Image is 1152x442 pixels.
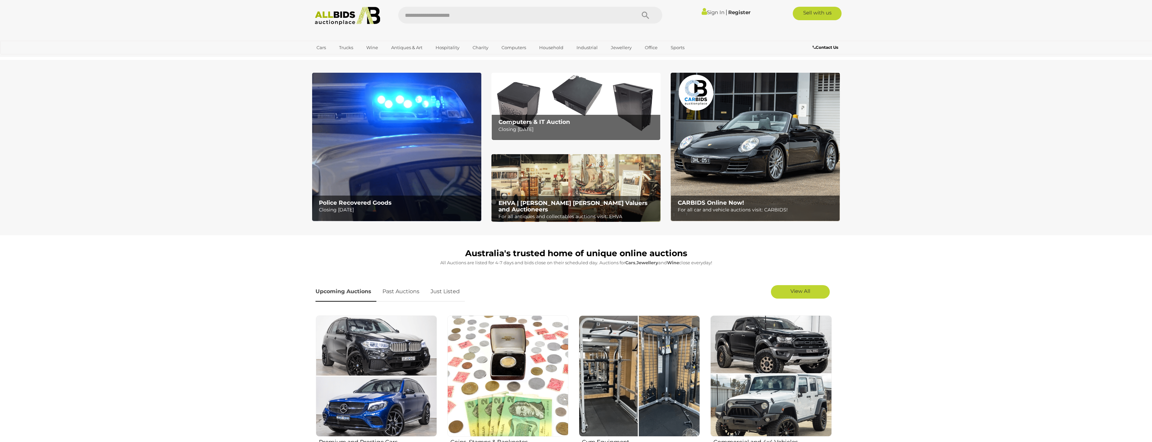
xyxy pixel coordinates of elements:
[728,9,750,15] a: Register
[498,200,647,213] b: EHVA | [PERSON_NAME] [PERSON_NAME] Valuers and Auctioneers
[710,315,831,437] img: Commercial and 4x4 Vehicles
[315,259,837,267] p: All Auctions are listed for 4-7 days and bids close on their scheduled day. Auctions for , and cl...
[315,282,376,302] a: Upcoming Auctions
[319,199,392,206] b: Police Recovered Goods
[726,8,727,16] span: |
[636,260,658,265] strong: Jewellery
[667,260,679,265] strong: Wine
[312,42,330,53] a: Cars
[678,206,836,214] p: For all car and vehicle auctions visit: CARBIDS!
[447,315,568,437] img: Coins, Stamps & Banknotes
[312,73,481,221] img: Police Recovered Goods
[640,42,662,53] a: Office
[666,42,689,53] a: Sports
[316,315,437,437] img: Premium and Prestige Cars
[813,44,840,51] a: Contact Us
[498,212,657,221] p: For all antiques and collectables auctions visit: EHVA
[319,206,477,214] p: Closing [DATE]
[468,42,493,53] a: Charity
[625,260,635,265] strong: Cars
[671,73,840,221] a: CARBIDS Online Now! CARBIDS Online Now! For all car and vehicle auctions visit: CARBIDS!
[425,282,465,302] a: Just Listed
[702,9,724,15] a: Sign In
[312,73,481,221] a: Police Recovered Goods Police Recovered Goods Closing [DATE]
[362,42,382,53] a: Wine
[315,249,837,258] h1: Australia's trusted home of unique online auctions
[491,154,661,222] a: EHVA | Evans Hastings Valuers and Auctioneers EHVA | [PERSON_NAME] [PERSON_NAME] Valuers and Auct...
[671,73,840,221] img: CARBIDS Online Now!
[793,7,842,20] a: Sell with us
[579,315,700,437] img: Gym Equipment
[312,53,369,64] a: [GEOGRAPHIC_DATA]
[311,7,384,25] img: Allbids.com.au
[377,282,424,302] a: Past Auctions
[491,73,661,140] img: Computers & IT Auction
[335,42,358,53] a: Trucks
[572,42,602,53] a: Industrial
[629,7,662,24] button: Search
[535,42,568,53] a: Household
[498,118,570,125] b: Computers & IT Auction
[491,154,661,222] img: EHVA | Evans Hastings Valuers and Auctioneers
[491,73,661,140] a: Computers & IT Auction Computers & IT Auction Closing [DATE]
[790,288,810,294] span: View All
[813,45,838,50] b: Contact Us
[431,42,464,53] a: Hospitality
[387,42,427,53] a: Antiques & Art
[498,125,657,134] p: Closing [DATE]
[771,285,830,299] a: View All
[606,42,636,53] a: Jewellery
[497,42,530,53] a: Computers
[678,199,744,206] b: CARBIDS Online Now!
